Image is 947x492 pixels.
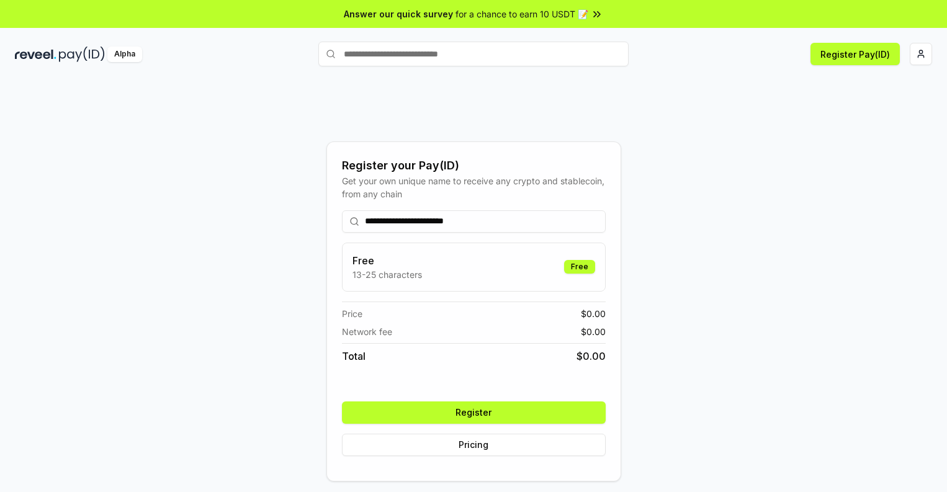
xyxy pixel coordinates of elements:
[344,7,453,20] span: Answer our quick survey
[564,260,595,274] div: Free
[342,174,606,200] div: Get your own unique name to receive any crypto and stablecoin, from any chain
[352,268,422,281] p: 13-25 characters
[342,157,606,174] div: Register your Pay(ID)
[456,7,588,20] span: for a chance to earn 10 USDT 📝
[577,349,606,364] span: $ 0.00
[342,401,606,424] button: Register
[581,325,606,338] span: $ 0.00
[107,47,142,62] div: Alpha
[352,253,422,268] h3: Free
[581,307,606,320] span: $ 0.00
[15,47,56,62] img: reveel_dark
[342,349,366,364] span: Total
[810,43,900,65] button: Register Pay(ID)
[342,325,392,338] span: Network fee
[59,47,105,62] img: pay_id
[342,307,362,320] span: Price
[342,434,606,456] button: Pricing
